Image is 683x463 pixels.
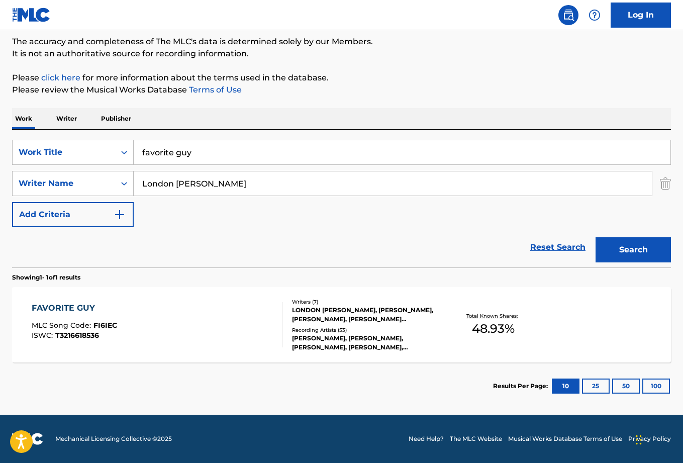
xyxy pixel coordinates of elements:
button: 50 [612,379,640,394]
a: The MLC Website [450,434,502,443]
p: Showing 1 - 1 of 1 results [12,273,80,282]
a: Log In [611,3,671,28]
a: FAVORITE GUYMLC Song Code:FI6IECISWC:T3216618536Writers (7)LONDON [PERSON_NAME], [PERSON_NAME], [... [12,287,671,362]
a: Public Search [558,5,578,25]
div: Drag [636,425,642,455]
a: Need Help? [409,434,444,443]
a: Reset Search [525,236,591,258]
p: Writer [53,108,80,129]
form: Search Form [12,140,671,267]
p: Total Known Shares: [466,312,520,320]
button: 25 [582,379,610,394]
img: MLC Logo [12,8,51,22]
span: ISWC : [32,331,55,340]
span: MLC Song Code : [32,321,93,330]
div: LONDON [PERSON_NAME], [PERSON_NAME], [PERSON_NAME], [PERSON_NAME] [PERSON_NAME], [PERSON_NAME], [... [292,306,439,324]
div: [PERSON_NAME], [PERSON_NAME], [PERSON_NAME], [PERSON_NAME], [PERSON_NAME] [292,334,439,352]
div: Writers ( 7 ) [292,298,439,306]
div: Work Title [19,146,109,158]
p: Please for more information about the terms used in the database. [12,72,671,84]
div: Help [584,5,605,25]
p: Publisher [98,108,134,129]
p: Work [12,108,35,129]
a: Musical Works Database Terms of Use [508,434,622,443]
div: Writer Name [19,177,109,190]
iframe: Chat Widget [633,415,683,463]
a: Terms of Use [187,85,242,95]
p: The accuracy and completeness of The MLC's data is determined solely by our Members. [12,36,671,48]
span: 48.93 % [472,320,515,338]
p: Please review the Musical Works Database [12,84,671,96]
img: logo [12,433,43,445]
div: FAVORITE GUY [32,302,117,314]
button: Add Criteria [12,202,134,227]
a: click here [41,73,80,82]
img: search [562,9,574,21]
button: 100 [642,379,670,394]
div: Recording Artists ( 53 ) [292,326,439,334]
span: FI6IEC [93,321,117,330]
a: Privacy Policy [628,434,671,443]
button: 10 [552,379,579,394]
span: Mechanical Licensing Collective © 2025 [55,434,172,443]
p: It is not an authoritative source for recording information. [12,48,671,60]
img: Delete Criterion [660,171,671,196]
span: T3216618536 [55,331,99,340]
img: 9d2ae6d4665cec9f34b9.svg [114,209,126,221]
button: Search [596,237,671,262]
img: help [589,9,601,21]
p: Results Per Page: [493,382,550,391]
